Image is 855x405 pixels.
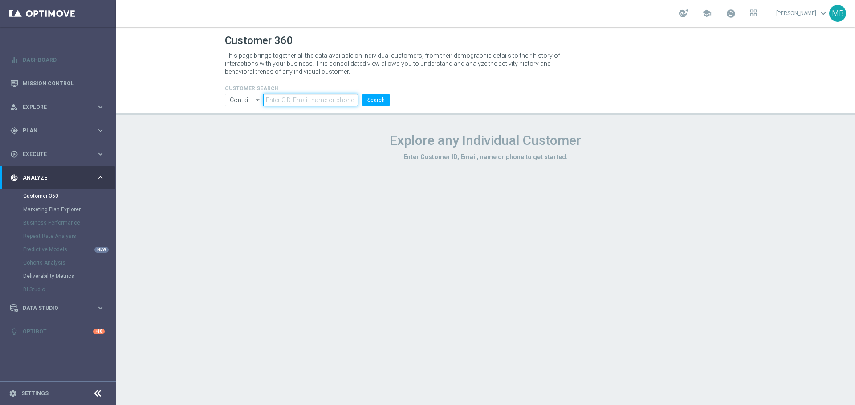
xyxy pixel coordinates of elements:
div: Cohorts Analysis [23,256,115,269]
span: Explore [23,104,96,110]
i: track_changes [10,174,18,182]
button: play_circle_outline Execute keyboard_arrow_right [10,151,105,158]
button: Search [362,94,390,106]
i: keyboard_arrow_right [96,150,105,158]
div: Plan [10,127,96,135]
button: lightbulb Optibot +10 [10,328,105,335]
div: Optibot [10,320,105,343]
div: Dashboard [10,48,105,72]
input: Contains [225,94,263,106]
h3: Enter Customer ID, Email, name or phone to get started. [225,153,746,161]
h1: Explore any Individual Customer [225,132,746,148]
button: Data Studio keyboard_arrow_right [10,305,105,312]
i: lightbulb [10,328,18,336]
i: play_circle_outline [10,150,18,158]
span: Analyze [23,175,96,180]
button: gps_fixed Plan keyboard_arrow_right [10,127,105,134]
button: person_search Explore keyboard_arrow_right [10,104,105,111]
p: This page brings together all the data available on individual customers, from their demographic ... [225,52,568,76]
a: [PERSON_NAME]keyboard_arrow_down [775,7,829,20]
span: Plan [23,128,96,133]
a: Dashboard [23,48,105,72]
a: Settings [21,391,49,396]
i: equalizer [10,56,18,64]
div: Execute [10,150,96,158]
i: settings [9,389,17,397]
input: Enter CID, Email, name or phone [263,94,358,106]
i: keyboard_arrow_right [96,173,105,182]
a: Marketing Plan Explorer [23,206,93,213]
div: Marketing Plan Explorer [23,203,115,216]
div: Customer 360 [23,189,115,203]
div: Analyze [10,174,96,182]
div: Repeat Rate Analysis [23,229,115,243]
h1: Customer 360 [225,34,746,47]
div: MB [829,5,846,22]
a: Customer 360 [23,192,93,200]
span: keyboard_arrow_down [818,8,828,18]
span: school [702,8,712,18]
i: arrow_drop_down [254,94,263,106]
div: Explore [10,103,96,111]
a: Optibot [23,320,93,343]
i: keyboard_arrow_right [96,126,105,135]
span: Execute [23,152,96,157]
button: track_changes Analyze keyboard_arrow_right [10,174,105,181]
button: equalizer Dashboard [10,56,105,64]
a: Deliverability Metrics [23,273,93,280]
a: Mission Control [23,72,105,95]
div: Predictive Models [23,243,115,256]
span: Data Studio [23,305,96,311]
div: Deliverability Metrics [23,269,115,283]
div: Business Performance [23,216,115,229]
i: gps_fixed [10,127,18,135]
i: person_search [10,103,18,111]
div: NEW [94,247,109,253]
div: Mission Control [10,72,105,95]
div: BI Studio [23,283,115,296]
h4: CUSTOMER SEARCH [225,85,390,92]
div: Data Studio [10,304,96,312]
button: Mission Control [10,80,105,87]
div: +10 [93,329,105,334]
i: keyboard_arrow_right [96,103,105,111]
i: keyboard_arrow_right [96,304,105,312]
